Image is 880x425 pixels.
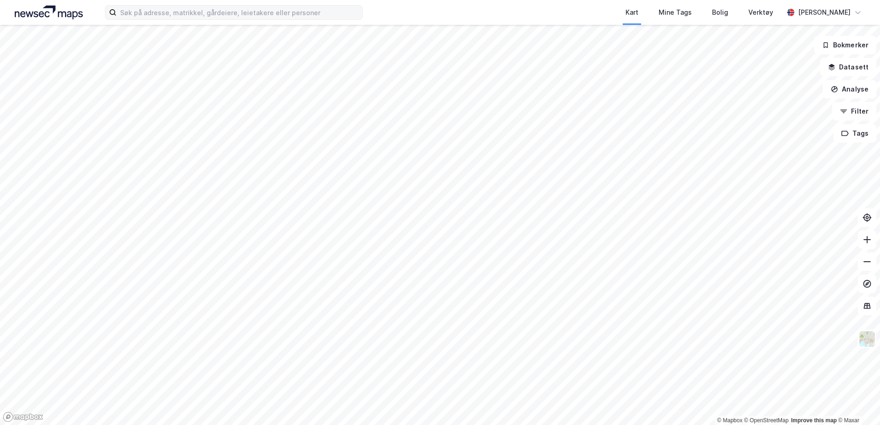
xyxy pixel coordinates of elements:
a: Improve this map [791,417,837,424]
div: Kontrollprogram for chat [834,381,880,425]
img: logo.a4113a55bc3d86da70a041830d287a7e.svg [15,6,83,19]
div: Bolig [712,7,728,18]
img: Z [858,330,876,348]
a: Mapbox [717,417,742,424]
div: Verktøy [748,7,773,18]
a: OpenStreetMap [744,417,789,424]
button: Filter [832,102,876,121]
button: Bokmerker [814,36,876,54]
a: Mapbox homepage [3,412,43,422]
div: [PERSON_NAME] [798,7,851,18]
div: Mine Tags [659,7,692,18]
div: Kart [625,7,638,18]
input: Søk på adresse, matrikkel, gårdeiere, leietakere eller personer [116,6,362,19]
button: Datasett [820,58,876,76]
iframe: Chat Widget [834,381,880,425]
button: Analyse [823,80,876,98]
button: Tags [834,124,876,143]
